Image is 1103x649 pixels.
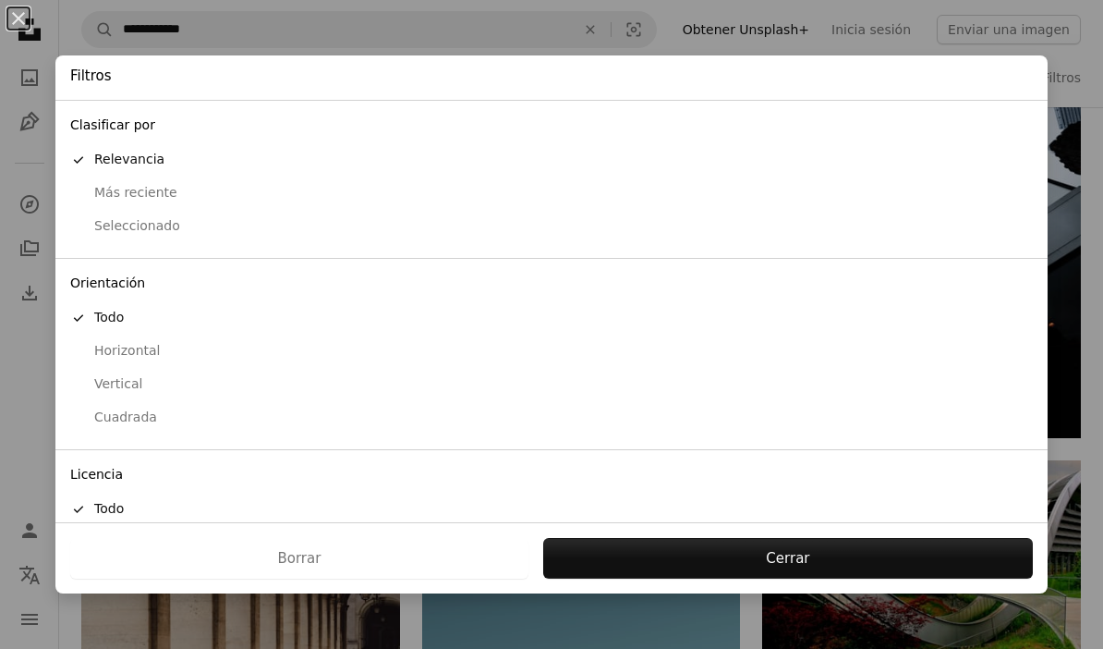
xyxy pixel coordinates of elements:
[70,184,1033,202] div: Más reciente
[70,409,1033,427] div: Cuadrada
[70,309,1033,327] div: Todo
[55,335,1048,368] button: Horizontal
[55,401,1048,435] button: Cuadrada
[55,210,1048,243] button: Seleccionado
[543,538,1033,579] button: Cerrar
[70,538,528,579] button: Borrar
[55,493,1048,526] button: Todo
[55,266,1048,301] div: Orientación
[70,500,1033,519] div: Todo
[55,143,1048,177] button: Relevancia
[55,458,1048,493] div: Licencia
[55,368,1048,401] button: Vertical
[70,217,1033,236] div: Seleccionado
[70,342,1033,361] div: Horizontal
[70,151,1033,169] div: Relevancia
[55,301,1048,335] button: Todo
[70,375,1033,394] div: Vertical
[55,177,1048,210] button: Más reciente
[55,108,1048,143] div: Clasificar por
[70,67,112,86] h4: Filtros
